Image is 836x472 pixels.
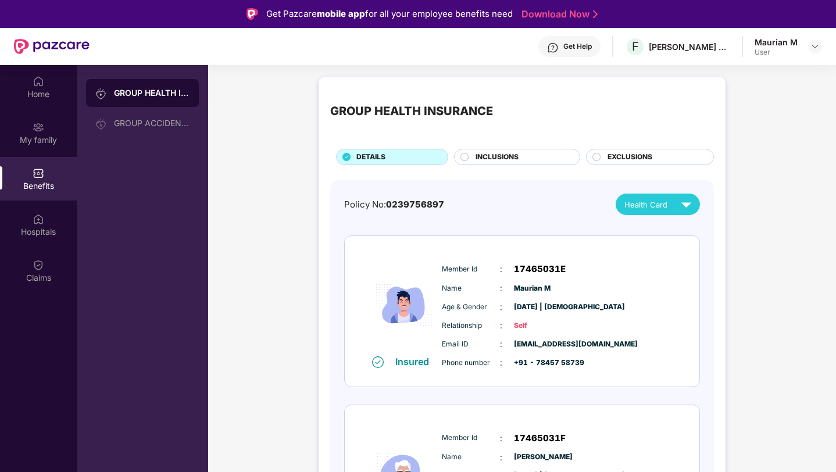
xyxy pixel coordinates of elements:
[500,319,502,332] span: :
[563,42,592,51] div: Get Help
[514,262,566,276] span: 17465031E
[442,283,500,294] span: Name
[317,8,365,19] strong: mobile app
[500,282,502,295] span: :
[476,152,519,163] span: INCLUSIONS
[266,7,513,21] div: Get Pazcare for all your employee benefits need
[386,199,444,210] span: 0239756897
[514,357,572,369] span: +91 - 78457 58739
[330,102,493,120] div: GROUP HEALTH INSURANCE
[33,167,44,179] img: svg+xml;base64,PHN2ZyBpZD0iQmVuZWZpdHMiIHhtbG5zPSJodHRwOi8vd3d3LnczLm9yZy8yMDAwL3N2ZyIgd2lkdGg9Ij...
[442,432,500,444] span: Member Id
[593,8,598,20] img: Stroke
[514,452,572,463] span: [PERSON_NAME]
[33,121,44,133] img: svg+xml;base64,PHN2ZyB3aWR0aD0iMjAiIGhlaWdodD0iMjAiIHZpZXdCb3g9IjAgMCAyMCAyMCIgZmlsbD0ibm9uZSIgeG...
[676,194,696,214] img: svg+xml;base64,PHN2ZyB4bWxucz0iaHR0cDovL3d3dy53My5vcmcvMjAwMC9zdmciIHZpZXdCb3g9IjAgMCAyNCAyNCIgd2...
[442,339,500,350] span: Email ID
[395,356,436,367] div: Insured
[500,263,502,276] span: :
[33,213,44,225] img: svg+xml;base64,PHN2ZyBpZD0iSG9zcGl0YWxzIiB4bWxucz0iaHR0cDovL3d3dy53My5vcmcvMjAwMC9zdmciIHdpZHRoPS...
[547,42,559,53] img: svg+xml;base64,PHN2ZyBpZD0iSGVscC0zMngzMiIgeG1sbnM9Imh0dHA6Ly93d3cudzMub3JnLzIwMDAvc3ZnIiB3aWR0aD...
[521,8,594,20] a: Download Now
[755,37,798,48] div: Maurian M
[514,320,572,331] span: Self
[14,39,90,54] img: New Pazcare Logo
[442,320,500,331] span: Relationship
[514,302,572,313] span: [DATE] | [DEMOGRAPHIC_DATA]
[33,259,44,271] img: svg+xml;base64,PHN2ZyBpZD0iQ2xhaW0iIHhtbG5zPSJodHRwOi8vd3d3LnczLm9yZy8yMDAwL3N2ZyIgd2lkdGg9IjIwIi...
[442,452,500,463] span: Name
[95,118,107,130] img: svg+xml;base64,PHN2ZyB3aWR0aD0iMjAiIGhlaWdodD0iMjAiIHZpZXdCb3g9IjAgMCAyMCAyMCIgZmlsbD0ibm9uZSIgeG...
[514,431,566,445] span: 17465031F
[369,255,439,355] img: icon
[114,87,190,99] div: GROUP HEALTH INSURANCE
[246,8,258,20] img: Logo
[608,152,652,163] span: EXCLUSIONS
[649,41,730,52] div: [PERSON_NAME] & [PERSON_NAME] Labs Private Limited
[372,356,384,368] img: svg+xml;base64,PHN2ZyB4bWxucz0iaHR0cDovL3d3dy53My5vcmcvMjAwMC9zdmciIHdpZHRoPSIxNiIgaGVpZ2h0PSIxNi...
[33,76,44,87] img: svg+xml;base64,PHN2ZyBpZD0iSG9tZSIgeG1sbnM9Imh0dHA6Ly93d3cudzMub3JnLzIwMDAvc3ZnIiB3aWR0aD0iMjAiIG...
[500,432,502,445] span: :
[500,356,502,369] span: :
[624,199,667,210] span: Health Card
[500,301,502,313] span: :
[616,194,700,215] button: Health Card
[95,88,107,99] img: svg+xml;base64,PHN2ZyB3aWR0aD0iMjAiIGhlaWdodD0iMjAiIHZpZXdCb3g9IjAgMCAyMCAyMCIgZmlsbD0ibm9uZSIgeG...
[442,264,500,275] span: Member Id
[755,48,798,57] div: User
[114,119,190,128] div: GROUP ACCIDENTAL INSURANCE
[500,338,502,351] span: :
[514,339,572,350] span: [EMAIL_ADDRESS][DOMAIN_NAME]
[810,42,820,51] img: svg+xml;base64,PHN2ZyBpZD0iRHJvcGRvd24tMzJ4MzIiIHhtbG5zPSJodHRwOi8vd3d3LnczLm9yZy8yMDAwL3N2ZyIgd2...
[632,40,639,53] span: F
[514,283,572,294] span: Maurian M
[344,198,444,212] div: Policy No:
[356,152,385,163] span: DETAILS
[442,302,500,313] span: Age & Gender
[442,357,500,369] span: Phone number
[500,451,502,464] span: :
